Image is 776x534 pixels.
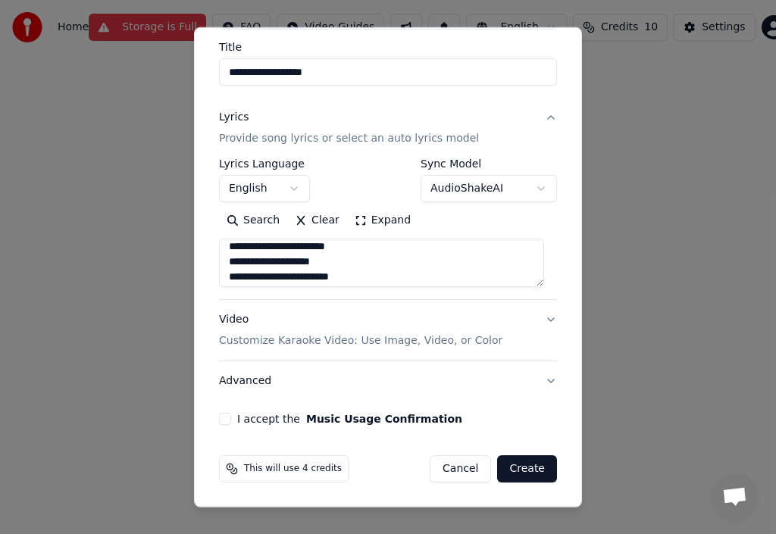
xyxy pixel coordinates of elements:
button: I accept the [306,414,462,424]
p: Customize Karaoke Video: Use Image, Video, or Color [219,333,502,348]
button: Advanced [219,361,557,401]
label: Sync Model [421,158,557,169]
span: This will use 4 credits [244,463,342,475]
label: Title [219,42,557,52]
button: VideoCustomize Karaoke Video: Use Image, Video, or Color [219,300,557,361]
button: Cancel [430,455,491,482]
button: Expand [347,208,418,233]
button: LyricsProvide song lyrics or select an auto lyrics model [219,98,557,158]
button: Search [219,208,287,233]
p: Provide song lyrics or select an auto lyrics model [219,131,479,146]
label: Lyrics Language [219,158,310,169]
div: Lyrics [219,110,249,125]
div: LyricsProvide song lyrics or select an auto lyrics model [219,158,557,299]
button: Create [497,455,557,482]
button: Clear [287,208,347,233]
div: Video [219,312,502,348]
label: I accept the [237,414,462,424]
